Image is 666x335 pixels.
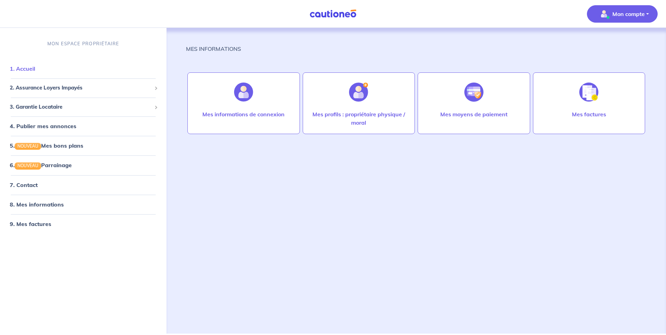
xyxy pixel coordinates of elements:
span: 2. Assurance Loyers Impayés [10,84,152,92]
div: 9. Mes factures [3,217,164,231]
a: 4. Publier mes annonces [10,123,76,130]
div: 3. Garantie Locataire [3,100,164,114]
img: illu_credit_card_no_anim.svg [464,83,483,102]
p: Mes profils : propriétaire physique / moral [310,110,408,127]
a: 5.NOUVEAUMes bons plans [10,142,83,149]
p: Mes factures [572,110,606,118]
img: illu_account_add.svg [349,83,368,102]
a: 7. Contact [10,181,38,188]
p: Mon compte [612,10,645,18]
img: illu_account.svg [234,83,253,102]
a: 1. Accueil [10,65,35,72]
div: 8. Mes informations [3,197,164,211]
p: Mes moyens de paiement [440,110,508,118]
img: illu_account_valid_menu.svg [598,8,610,20]
div: 5.NOUVEAUMes bons plans [3,139,164,153]
div: 6.NOUVEAUParrainage [3,158,164,172]
a: 8. Mes informations [10,201,64,208]
p: MES INFORMATIONS [186,45,241,53]
a: 9. Mes factures [10,220,51,227]
img: illu_invoice.svg [579,83,598,102]
img: Cautioneo [307,9,359,18]
span: 3. Garantie Locataire [10,103,152,111]
button: illu_account_valid_menu.svgMon compte [587,5,658,23]
div: 2. Assurance Loyers Impayés [3,81,164,95]
p: Mes informations de connexion [202,110,285,118]
div: 7. Contact [3,178,164,192]
a: 6.NOUVEAUParrainage [10,162,72,169]
p: MON ESPACE PROPRIÉTAIRE [47,40,119,47]
div: 4. Publier mes annonces [3,119,164,133]
div: 1. Accueil [3,62,164,76]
